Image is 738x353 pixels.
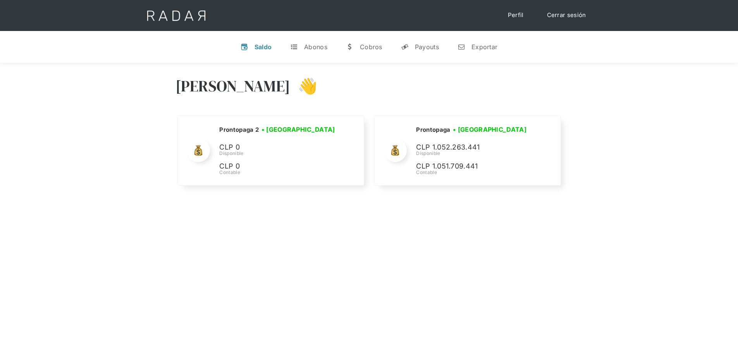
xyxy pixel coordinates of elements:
[458,43,465,51] div: n
[219,169,337,176] div: Contable
[219,161,335,172] p: CLP 0
[219,142,335,153] p: CLP 0
[539,8,594,23] a: Cerrar sesión
[261,125,335,134] h3: • [GEOGRAPHIC_DATA]
[255,43,272,51] div: Saldo
[471,43,497,51] div: Exportar
[401,43,409,51] div: y
[416,161,532,172] p: CLP 1.051.709.441
[241,43,248,51] div: v
[219,126,259,134] h2: Prontopaga 2
[304,43,327,51] div: Abonos
[360,43,382,51] div: Cobros
[219,150,337,157] div: Disponible
[175,76,291,96] h3: [PERSON_NAME]
[290,43,298,51] div: t
[290,76,317,96] h3: 👋
[416,126,450,134] h2: Prontopaga
[453,125,526,134] h3: • [GEOGRAPHIC_DATA]
[415,43,439,51] div: Payouts
[416,169,532,176] div: Contable
[500,8,532,23] a: Perfil
[346,43,354,51] div: w
[416,150,532,157] div: Disponible
[416,142,532,153] p: CLP 1.052.263.441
